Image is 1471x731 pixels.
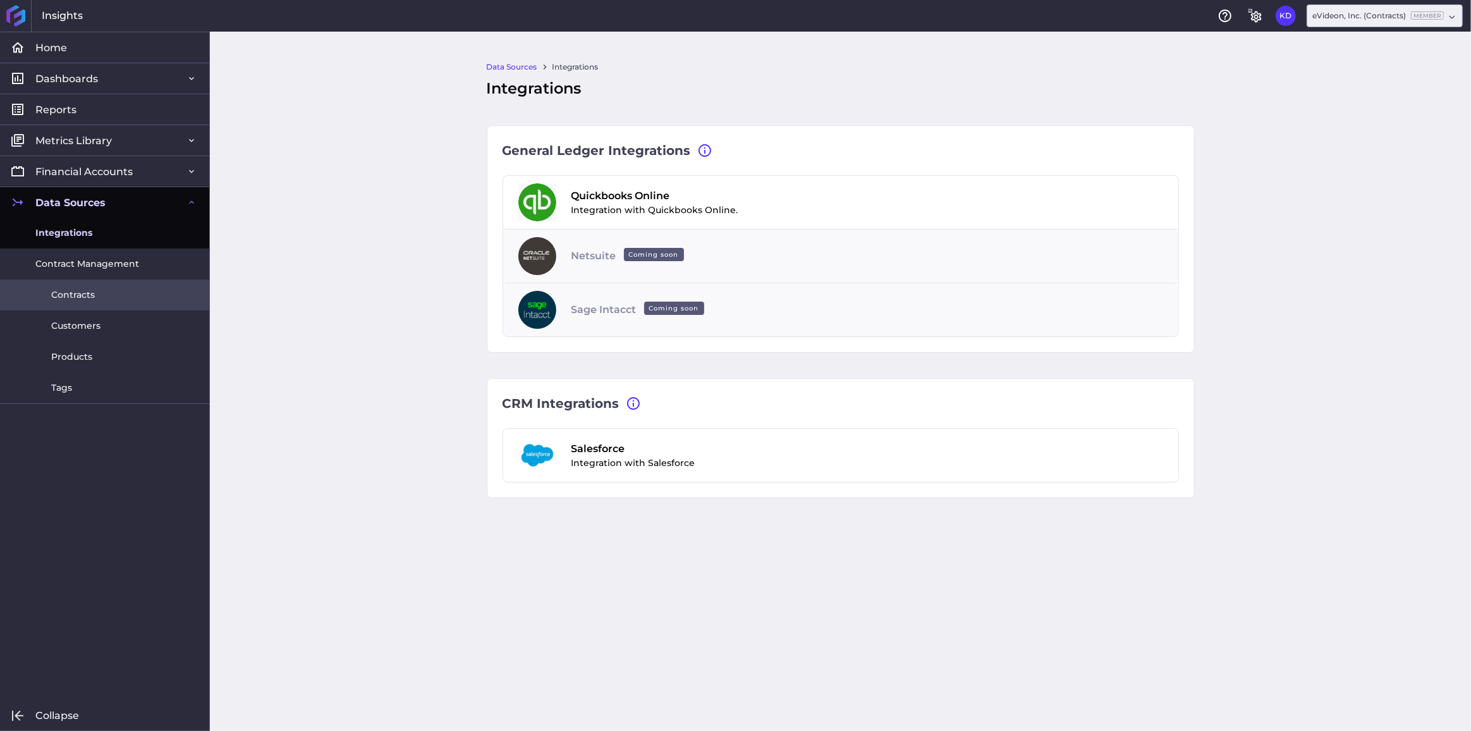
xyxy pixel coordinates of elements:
[552,61,599,73] a: Integrations
[1276,6,1296,26] button: User Menu
[571,188,738,204] span: Quickbooks Online
[571,249,689,264] span: Netsuite
[487,61,537,73] a: Data Sources
[51,319,101,333] span: Customers
[571,441,695,457] span: Salesforce
[503,141,1179,160] div: General Ledger Integrations
[35,41,67,54] span: Home
[35,709,79,722] span: Collapse
[487,77,1195,100] div: Integrations
[35,257,139,271] span: Contract Management
[1312,10,1444,21] div: eVideon, Inc. (Contracts)
[35,226,92,240] span: Integrations
[35,165,133,178] span: Financial Accounts
[51,350,92,364] span: Products
[571,302,709,317] span: Sage Intacct
[571,188,738,217] div: Integration with Quickbooks Online.
[644,302,704,315] ins: Coming soon
[51,381,72,395] span: Tags
[1245,6,1266,26] button: General Settings
[51,288,95,302] span: Contracts
[35,196,106,209] span: Data Sources
[35,72,98,85] span: Dashboards
[1215,6,1235,26] button: Help
[35,103,76,116] span: Reports
[571,441,695,470] div: Integration with Salesforce
[1411,11,1444,20] ins: Member
[624,248,684,261] ins: Coming soon
[503,394,1179,413] div: CRM Integrations
[35,134,112,147] span: Metrics Library
[1307,4,1463,27] div: Dropdown select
